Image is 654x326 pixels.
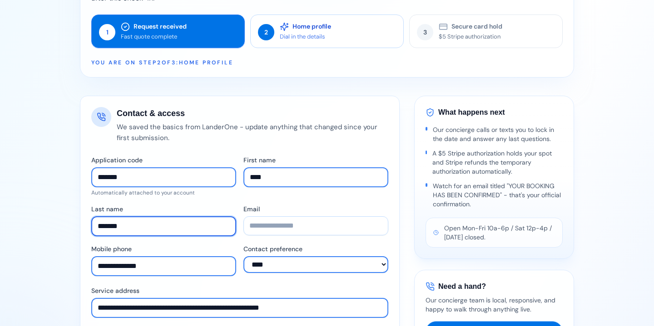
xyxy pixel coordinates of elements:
[292,23,331,31] p: Home profile
[426,125,563,143] li: Our concierge calls or texts you to lock in the date and answer any last questions.
[117,122,388,144] p: We saved the basics from LanderOne - update anything that changed since your first submission.
[280,33,331,40] p: Dial in the details
[426,296,563,314] p: Our concierge team is local, responsive, and happy to walk through anything live.
[243,156,276,164] label: First name
[117,107,388,120] h2: Contact & access
[417,24,433,40] div: 3
[243,205,260,213] label: Email
[134,23,187,31] p: Request received
[121,33,187,40] p: Fast quote complete
[99,24,115,40] div: 1
[426,149,563,176] li: A $5 Stripe authorization holds your spot and Stripe refunds the temporary authorization automati...
[91,156,143,164] label: Application code
[91,189,236,196] p: Automatically attached to your account
[426,107,563,118] h3: What happens next
[426,218,563,248] div: Open Mon-Fri 10a-6p / Sat 12p-4p / [DATE] closed.
[258,24,274,40] div: 2
[91,287,139,295] label: Service address
[426,281,563,292] h3: Need a hand?
[426,181,563,209] li: Watch for an email titled "YOUR BOOKING HAS BEEN CONFIRMED" - that's your official confirmation.
[91,59,563,66] p: You are on step 2 of 3 : Home profile
[243,245,302,253] label: Contact preference
[91,205,123,213] label: Last name
[439,33,502,40] p: $5 Stripe authorization
[91,245,132,253] label: Mobile phone
[451,23,502,31] p: Secure card hold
